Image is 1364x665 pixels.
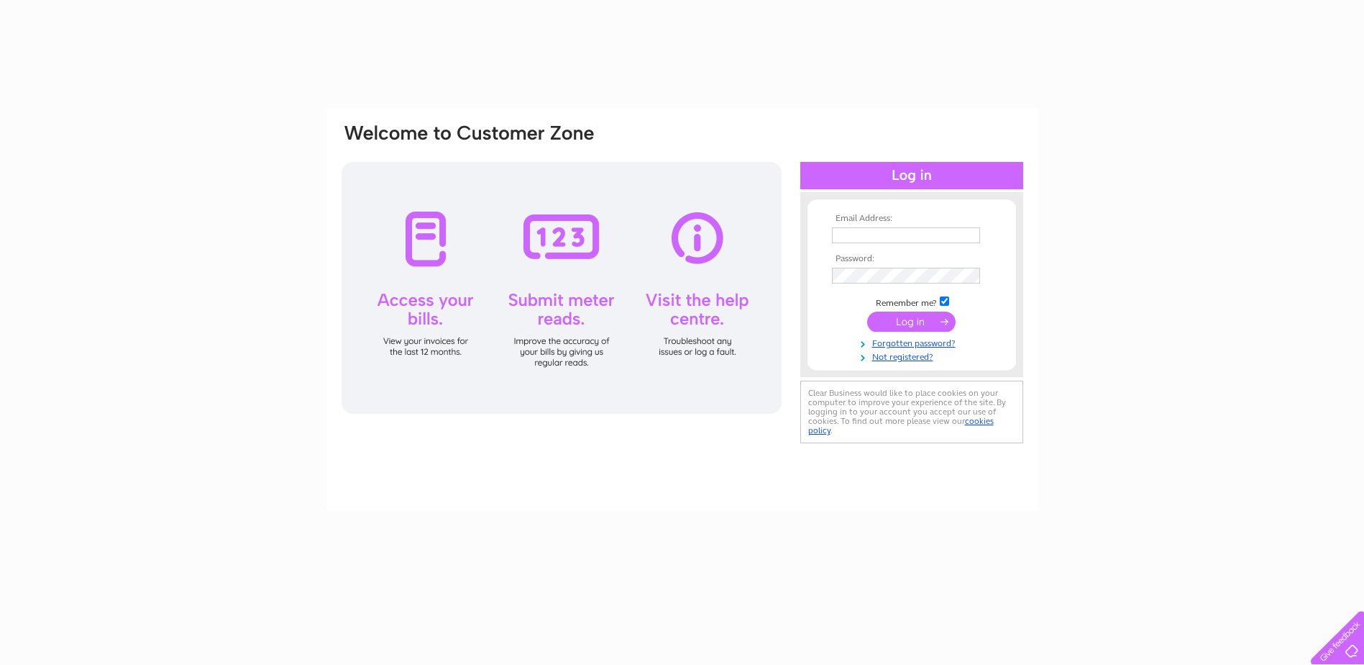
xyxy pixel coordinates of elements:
[828,254,995,264] th: Password:
[828,294,995,309] td: Remember me?
[808,416,994,435] a: cookies policy
[800,381,1023,443] div: Clear Business would like to place cookies on your computer to improve your experience of the sit...
[832,349,995,363] a: Not registered?
[832,335,995,349] a: Forgotten password?
[828,214,995,224] th: Email Address:
[867,312,956,332] input: Submit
